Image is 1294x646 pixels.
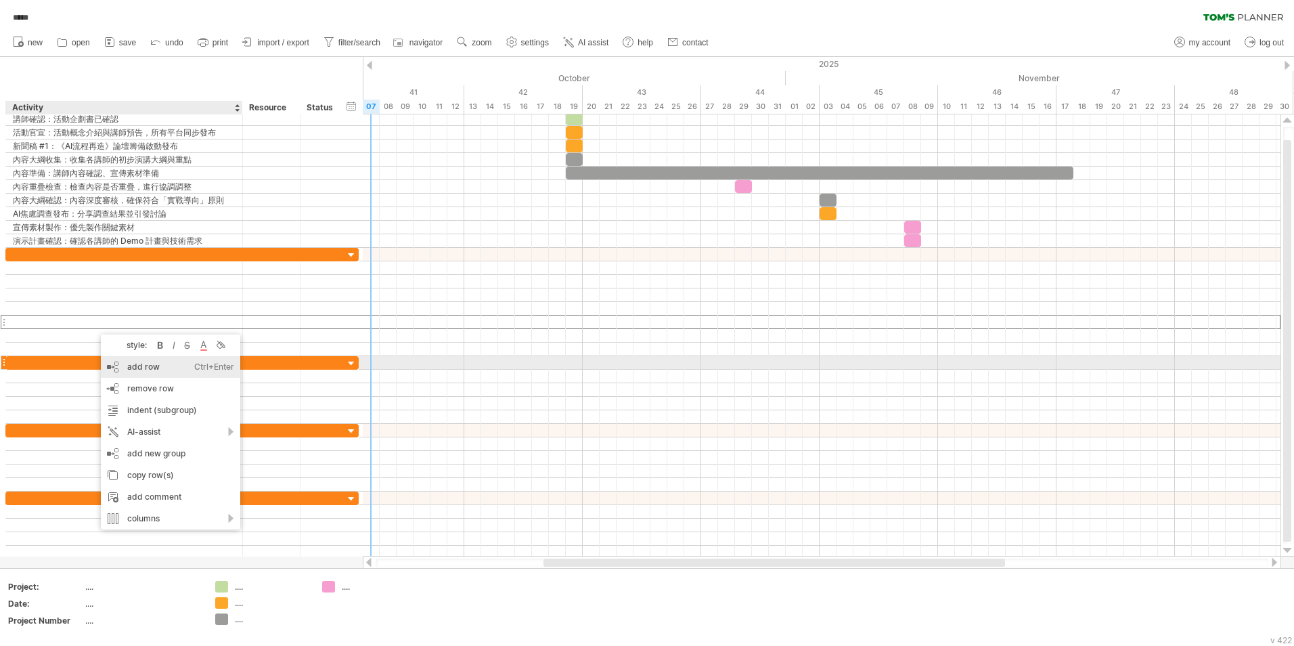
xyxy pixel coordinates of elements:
span: open [72,38,90,47]
div: Saturday, 15 November 2025 [1023,100,1040,114]
div: Saturday, 18 October 2025 [549,100,566,114]
div: Saturday, 1 November 2025 [786,100,803,114]
div: 46 [938,85,1056,100]
div: columns [101,508,240,530]
div: Saturday, 29 November 2025 [1259,100,1276,114]
a: import / export [239,34,313,51]
div: Tuesday, 4 November 2025 [836,100,853,114]
div: indent (subgroup) [101,400,240,421]
div: Thursday, 23 October 2025 [633,100,650,114]
div: November 2025 [786,71,1293,85]
div: 48 [1175,85,1293,100]
a: save [101,34,140,51]
div: Friday, 14 November 2025 [1006,100,1023,114]
div: 45 [820,85,938,100]
div: AI焦慮調查發布：分享調查結果並引發討論 [13,207,236,220]
div: Wednesday, 29 October 2025 [735,100,752,114]
div: Project Number [8,615,83,626]
div: Sunday, 2 November 2025 [803,100,820,114]
div: Wednesday, 19 November 2025 [1090,100,1107,114]
div: Tuesday, 7 October 2025 [363,100,380,114]
span: contact [682,38,709,47]
span: print [213,38,228,47]
div: add new group [101,443,240,465]
a: help [619,34,657,51]
div: Sunday, 30 November 2025 [1276,100,1293,114]
a: log out [1241,34,1288,51]
div: Saturday, 25 October 2025 [667,100,684,114]
a: contact [664,34,713,51]
a: undo [147,34,187,51]
div: Wednesday, 8 October 2025 [380,100,397,114]
div: Sunday, 12 October 2025 [447,100,464,114]
div: Monday, 20 October 2025 [583,100,600,114]
a: zoom [453,34,495,51]
span: my account [1189,38,1230,47]
div: Monday, 10 November 2025 [938,100,955,114]
div: Tuesday, 21 October 2025 [600,100,617,114]
a: settings [503,34,553,51]
span: help [638,38,653,47]
div: Project: [8,581,83,593]
div: Wednesday, 5 November 2025 [853,100,870,114]
div: 41 [346,85,464,100]
a: filter/search [320,34,384,51]
div: Thursday, 30 October 2025 [752,100,769,114]
div: Monday, 27 October 2025 [701,100,718,114]
div: Thursday, 9 October 2025 [397,100,414,114]
div: Activity [12,101,235,114]
div: .... [342,581,416,593]
div: Friday, 28 November 2025 [1243,100,1259,114]
div: Sunday, 19 October 2025 [566,100,583,114]
div: Thursday, 13 November 2025 [989,100,1006,114]
div: Thursday, 20 November 2025 [1107,100,1124,114]
div: 活動官宣：活動概念介紹與講師預告，所有平台同步發布 [13,126,236,139]
div: Thursday, 27 November 2025 [1226,100,1243,114]
div: October 2025 [261,71,786,85]
div: Monday, 3 November 2025 [820,100,836,114]
div: Wednesday, 22 October 2025 [617,100,633,114]
div: Saturday, 22 November 2025 [1141,100,1158,114]
div: Monday, 13 October 2025 [464,100,481,114]
div: .... [235,581,309,593]
div: Wednesday, 15 October 2025 [498,100,515,114]
div: Ctrl+Enter [194,356,234,378]
span: new [28,38,43,47]
span: log out [1259,38,1284,47]
div: Tuesday, 14 October 2025 [481,100,498,114]
span: settings [521,38,549,47]
div: Thursday, 16 October 2025 [515,100,532,114]
div: 內容大綱收集：收集各講師的初步演講大綱與重點 [13,153,236,166]
div: Wednesday, 26 November 2025 [1209,100,1226,114]
div: Friday, 10 October 2025 [414,100,430,114]
div: Sunday, 23 November 2025 [1158,100,1175,114]
div: Wednesday, 12 November 2025 [972,100,989,114]
span: remove row [127,383,174,393]
div: copy row(s) [101,465,240,486]
span: AI assist [578,38,608,47]
div: Friday, 21 November 2025 [1124,100,1141,114]
div: Tuesday, 18 November 2025 [1073,100,1090,114]
div: Saturday, 11 October 2025 [430,100,447,114]
div: style: [106,340,154,350]
div: 講師確認：活動企劃書已確認 [13,112,236,125]
span: save [119,38,136,47]
div: Friday, 31 October 2025 [769,100,786,114]
div: AI-assist [101,421,240,443]
div: add row [101,356,240,378]
div: 宣傳素材製作：優先製作關鍵素材 [13,221,236,234]
div: .... [85,581,199,593]
a: my account [1171,34,1234,51]
span: undo [165,38,183,47]
div: .... [235,597,309,609]
div: .... [85,598,199,609]
a: print [194,34,232,51]
div: Saturday, 8 November 2025 [904,100,921,114]
div: 43 [583,85,701,100]
div: 演示計畫確認：確認各講師的 Demo 計畫與技術需求 [13,234,236,247]
span: navigator [409,38,443,47]
span: zoom [472,38,491,47]
span: filter/search [338,38,380,47]
div: Friday, 7 November 2025 [887,100,904,114]
a: new [9,34,47,51]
